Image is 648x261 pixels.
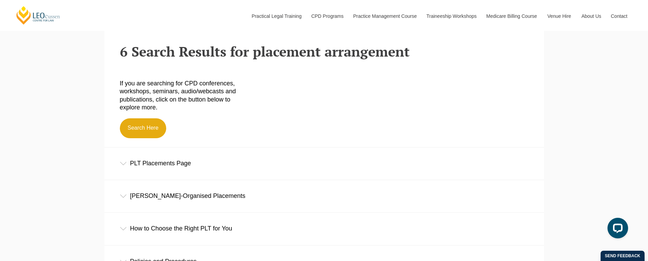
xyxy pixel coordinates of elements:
[576,1,606,31] a: About Us
[542,1,576,31] a: Venue Hire
[481,1,542,31] a: Medicare Billing Course
[602,215,631,244] iframe: LiveChat chat widget
[104,180,544,212] div: [PERSON_NAME]-Organised Placements
[104,147,544,179] div: PLT Placements Page
[15,5,61,25] a: [PERSON_NAME] Centre for Law
[247,1,306,31] a: Practical Legal Training
[120,118,167,138] a: Search Here
[104,213,544,245] div: How to Choose the Right PLT for You
[421,1,481,31] a: Traineeship Workshops
[348,1,421,31] a: Practice Management Course
[306,1,348,31] a: CPD Programs
[606,1,633,31] a: Contact
[120,80,249,112] p: If you are searching for CPD conferences, workshops, seminars, audio/webcasts and publications, c...
[120,44,528,59] h2: 6 Search Results for placement arrangement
